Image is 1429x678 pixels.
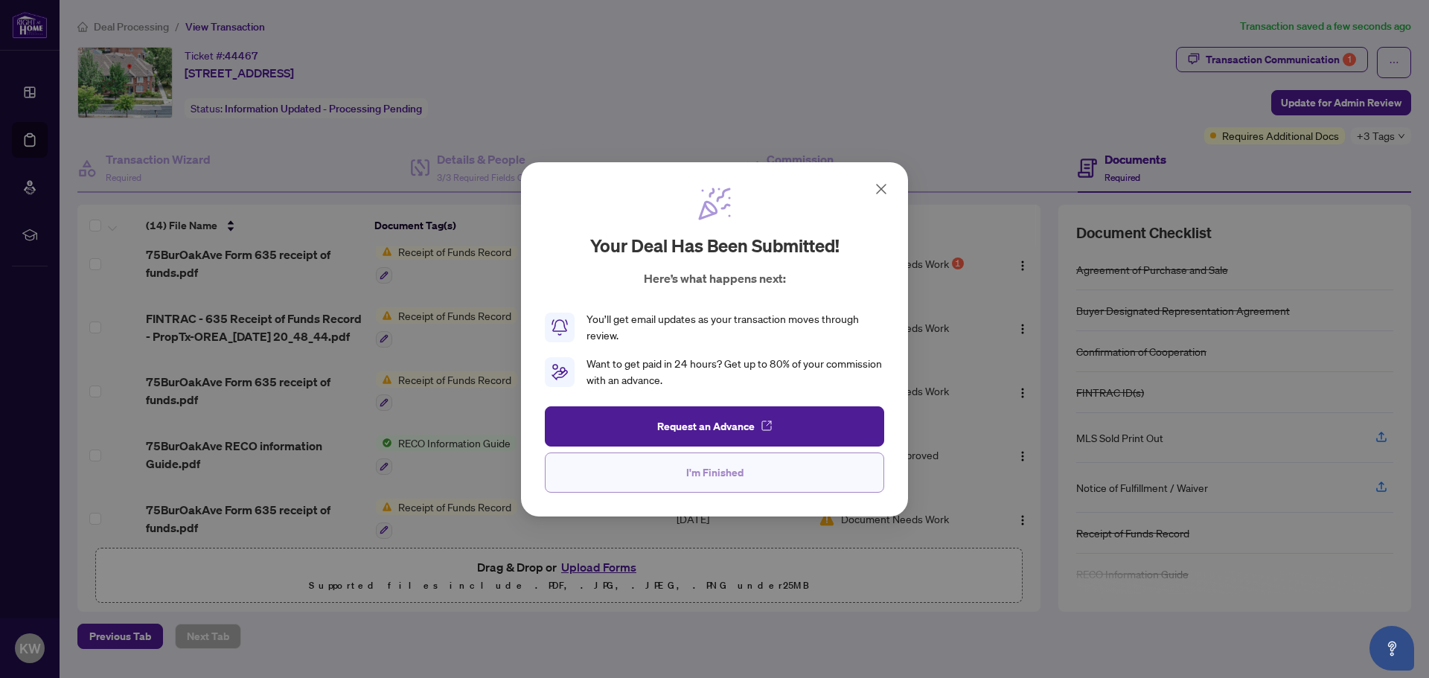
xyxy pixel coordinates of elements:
h2: Your deal has been submitted! [590,234,840,258]
button: I'm Finished [545,452,884,492]
span: Request an Advance [657,414,755,438]
button: Request an Advance [545,406,884,446]
p: Here’s what happens next: [644,269,786,287]
span: I'm Finished [686,460,744,484]
button: Open asap [1369,626,1414,671]
div: You’ll get email updates as your transaction moves through review. [586,311,884,344]
div: Want to get paid in 24 hours? Get up to 80% of your commission with an advance. [586,356,884,388]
